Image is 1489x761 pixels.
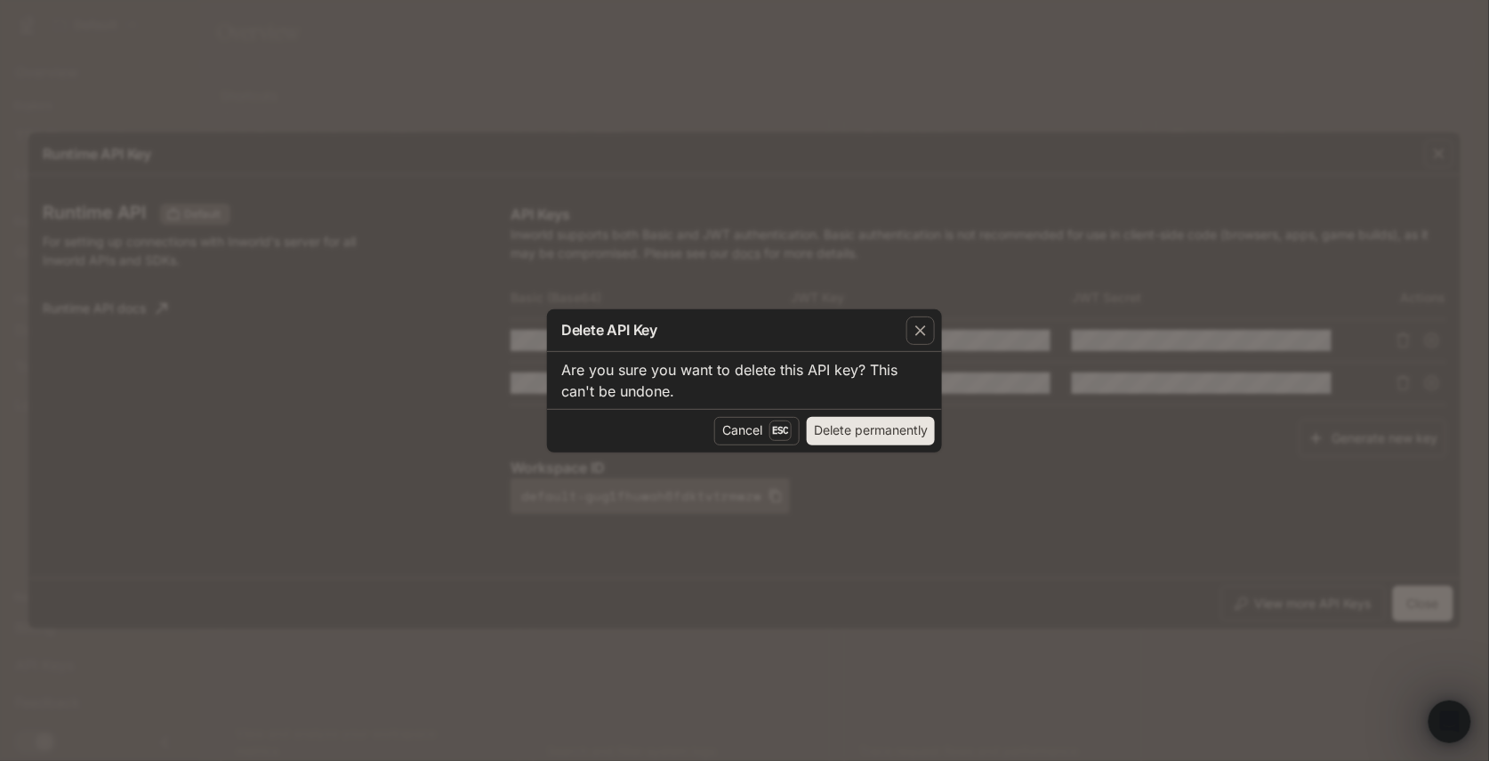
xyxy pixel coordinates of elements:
p: Delete API Key [561,319,657,340]
p: Are you sure you want to delete this API key? This can't be undone. [561,359,928,402]
button: CancelEsc [714,417,800,445]
p: Esc [769,421,792,440]
iframe: Intercom live chat [1429,701,1471,743]
button: Delete permanently [807,417,935,445]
